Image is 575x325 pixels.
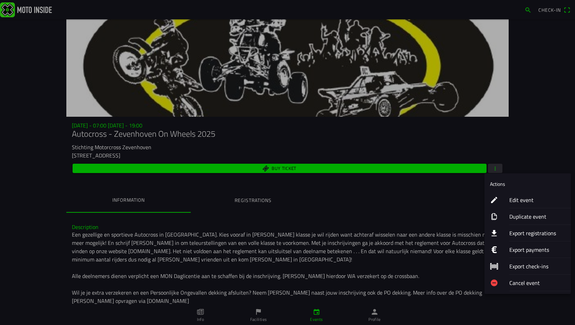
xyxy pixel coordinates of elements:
ion-label: Export registrations [509,229,565,237]
ion-icon: barcode [490,262,498,270]
ion-icon: copy [490,212,498,221]
ion-label: Cancel event [509,279,565,287]
ion-label: Edit event [509,196,565,204]
ion-label: Actions [490,180,505,188]
ion-icon: download [490,229,498,237]
ion-label: Export check-ins [509,262,565,270]
ion-icon: create [490,196,498,204]
ion-icon: remove circle [490,279,498,287]
ion-label: Export payments [509,246,565,254]
ion-icon: logo euro [490,246,498,254]
ion-label: Duplicate event [509,212,565,221]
